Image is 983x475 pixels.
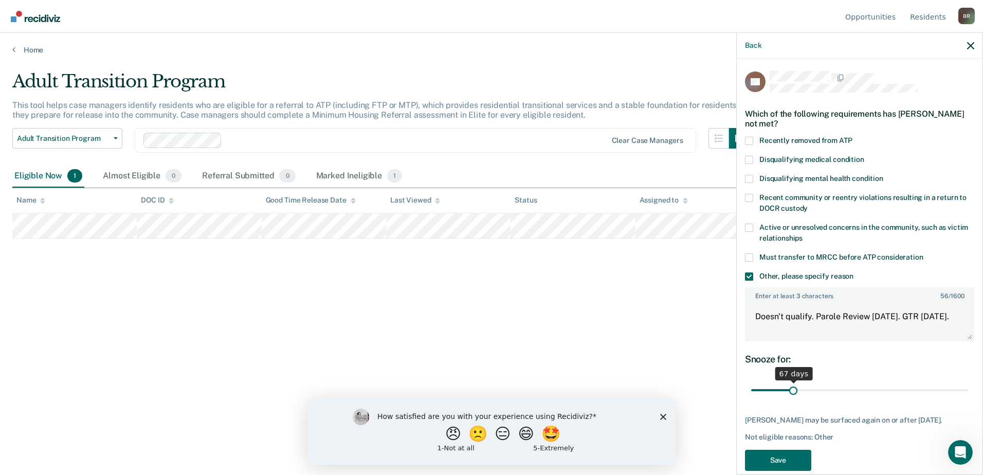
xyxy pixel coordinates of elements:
[958,8,975,24] div: B R
[16,196,45,205] div: Name
[279,169,295,182] span: 0
[12,100,747,120] p: This tool helps case managers identify residents who are eligible for a referral to ATP (includin...
[640,196,688,205] div: Assigned to
[745,416,974,425] div: [PERSON_NAME] may be surfaced again on or after [DATE].
[307,398,676,465] iframe: Survey by Kim from Recidiviz
[759,174,883,182] span: Disqualifying mental health condition
[940,293,949,300] span: 56
[745,433,974,442] div: Not eligible reasons: Other
[745,41,761,50] button: Back
[612,136,683,145] div: Clear case managers
[746,302,973,340] textarea: Doesn't qualify. Parole Review [DATE]. GTR [DATE].
[141,196,174,205] div: DOC ID
[12,45,971,54] a: Home
[515,196,537,205] div: Status
[67,169,82,182] span: 1
[759,223,968,242] span: Active or unresolved concerns in the community, such as victim relationships
[759,272,853,280] span: Other, please specify reason
[101,165,184,188] div: Almost Eligible
[745,354,974,365] div: Snooze for:
[314,165,405,188] div: Marked Ineligible
[390,196,440,205] div: Last Viewed
[266,196,356,205] div: Good Time Release Date
[17,134,110,143] span: Adult Transition Program
[746,288,973,300] label: Enter at least 3 characters
[11,11,60,22] img: Recidiviz
[775,367,813,380] div: 67 days
[940,293,964,300] span: / 1600
[12,71,750,100] div: Adult Transition Program
[759,155,864,163] span: Disqualifying medical condition
[200,165,297,188] div: Referral Submitted
[745,101,974,137] div: Which of the following requirements has [PERSON_NAME] not met?
[759,253,923,261] span: Must transfer to MRCC before ATP consideration
[166,169,181,182] span: 0
[759,193,967,212] span: Recent community or reentry violations resulting in a return to DOCR custody
[759,136,852,144] span: Recently removed from ATP
[12,165,84,188] div: Eligible Now
[387,169,402,182] span: 1
[958,8,975,24] button: Profile dropdown button
[948,440,973,465] iframe: Intercom live chat
[745,450,811,471] button: Save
